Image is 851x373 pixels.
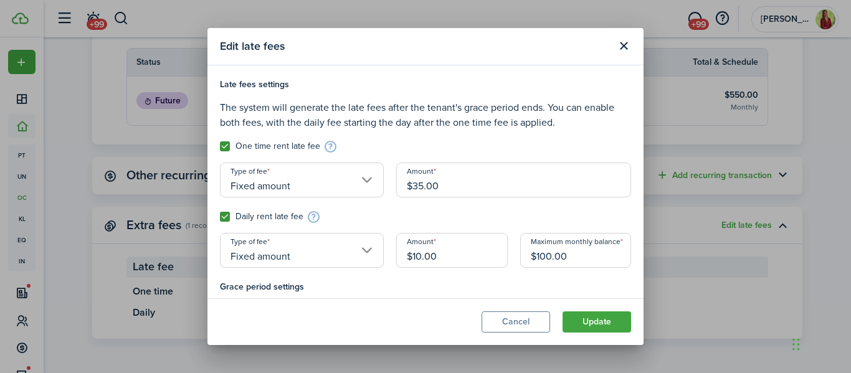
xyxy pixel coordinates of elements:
button: Update [563,311,631,333]
modal-title: Edit late fees [220,34,610,59]
button: Cancel [482,311,550,333]
div: Drag [792,326,800,363]
label: One time rent late fee [220,141,320,151]
h4: Grace period settings [220,280,631,293]
input: 0.00 [396,163,631,197]
button: Close modal [613,35,634,57]
input: 0.00 [396,233,507,268]
input: 0.00 [520,233,631,268]
input: Select type [220,163,384,197]
iframe: Chat Widget [789,313,851,373]
input: Select type [220,233,384,268]
label: Daily rent late fee [220,212,303,222]
h4: Late fees settings [220,78,631,91]
p: The system will generate the late fees after the tenant's grace period ends. You can enable both ... [220,100,631,130]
